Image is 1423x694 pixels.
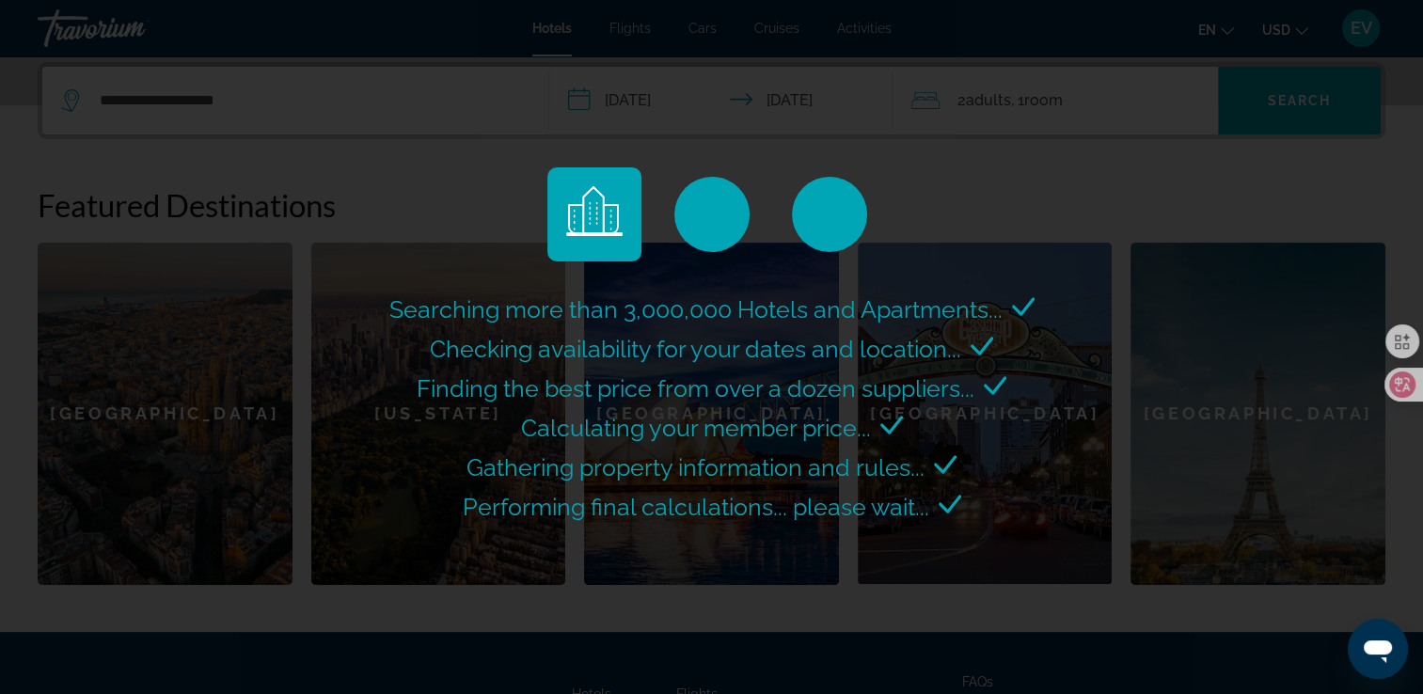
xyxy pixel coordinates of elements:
iframe: Az üzenetküldési ablak megnyitására szolgáló gomb [1348,619,1408,679]
span: Calculating your member price... [521,414,871,442]
span: Finding the best price from over a dozen suppliers... [417,374,974,402]
span: Checking availability for your dates and location... [430,335,961,363]
span: Gathering property information and rules... [466,453,925,481]
span: Searching more than 3,000,000 Hotels and Apartments... [389,295,1003,323]
span: Performing final calculations... please wait... [463,493,929,521]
